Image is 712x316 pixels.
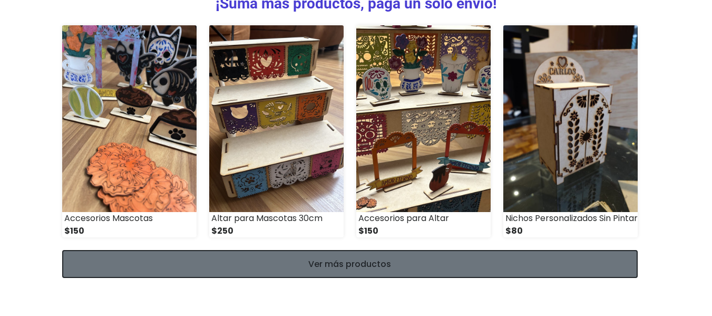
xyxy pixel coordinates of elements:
a: Altar para Mascotas 30cm $250 [209,25,344,237]
div: Accesorios para Altar [356,212,491,225]
a: Accesorios Mascotas $150 [62,25,197,237]
a: Ver más productos [62,250,638,278]
div: Altar para Mascotas 30cm [209,212,344,225]
div: Nichos Personalizados Sin Pintar [503,212,638,225]
img: Nichos Personalizados Sin Pintar [503,25,638,212]
a: Nichos Personalizados Sin Pintar $80 [503,25,638,237]
div: $80 [503,225,638,237]
img: Accesorios Mascotas [62,25,197,212]
img: Accesorios para Altar [356,25,491,212]
div: Accesorios Mascotas [62,212,197,225]
a: Accesorios para Altar $150 [356,25,491,237]
img: Altar para Mascotas 30cm [209,25,344,212]
div: $150 [62,225,197,237]
div: $250 [209,225,344,237]
div: $150 [356,225,491,237]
